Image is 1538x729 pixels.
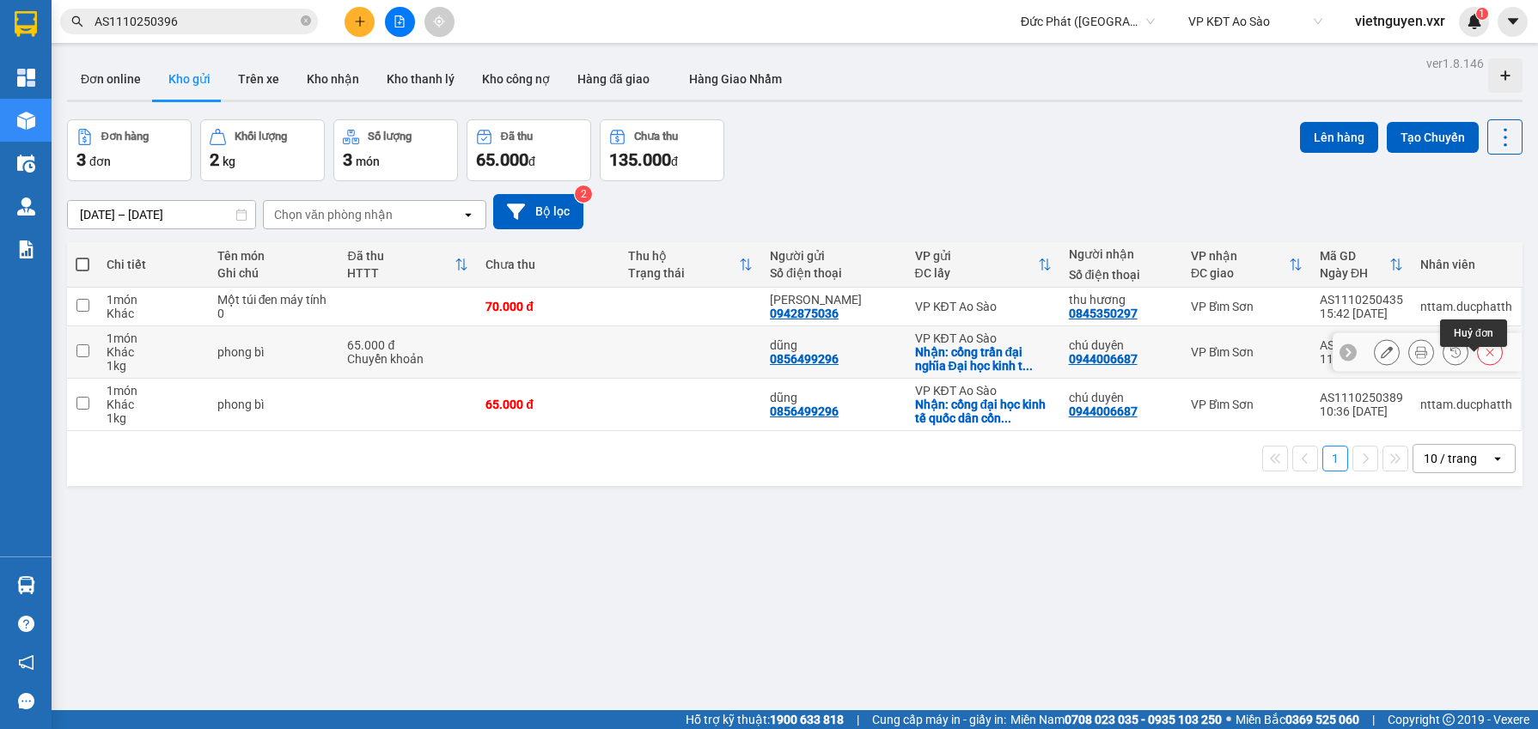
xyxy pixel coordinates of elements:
div: 10:36 [DATE] [1320,404,1403,418]
div: 65.000 đ [347,338,468,352]
div: Sửa đơn hàng [1374,339,1400,365]
span: Cung cấp máy in - giấy in: [872,710,1006,729]
img: warehouse-icon [17,576,35,594]
div: Chọn văn phòng nhận [274,206,393,223]
span: đ [528,155,535,168]
sup: 1 [1476,8,1488,20]
span: message [18,693,34,709]
span: Đức Phát (Thanh Hóa) [1021,9,1155,34]
span: caret-down [1505,14,1521,29]
button: caret-down [1498,7,1528,37]
strong: 0369 525 060 [1285,713,1359,726]
img: warehouse-icon [17,197,35,216]
button: Hàng đã giao [564,58,663,100]
div: Số lượng [368,131,412,143]
div: Chi tiết [107,258,200,271]
button: Kho thanh lý [373,58,468,100]
span: question-circle [18,616,34,632]
div: 0856499296 [770,352,839,366]
div: Nhân viên [1420,258,1512,271]
button: 1 [1322,446,1348,471]
sup: 2 [575,185,592,203]
span: đ [671,155,678,168]
div: VP Bỉm Sơn [1191,398,1303,411]
button: Tạo Chuyến [1387,122,1479,153]
div: Huỷ đơn [1440,319,1507,347]
img: warehouse-icon [17,155,35,173]
button: Đã thu65.000đ [467,119,591,181]
div: Khác [107,345,200,359]
div: Chưa thu [485,258,610,271]
div: ĐC lấy [915,266,1038,280]
div: 0942875036 [770,307,839,320]
span: close-circle [301,15,311,26]
div: 1 kg [107,411,200,425]
div: 0856499296 [770,404,839,418]
div: Số điện thoại [1069,268,1174,282]
div: ver 1.8.146 [1426,54,1484,73]
div: Đã thu [347,249,455,263]
div: Người gửi [770,249,898,263]
div: VP KĐT Ao Sào [915,300,1052,313]
div: dũng [770,391,898,404]
div: nttam.ducphatth [1420,300,1512,313]
div: VP gửi [915,249,1038,263]
span: plus [354,15,366,27]
div: 1 món [107,293,200,307]
div: 0944006687 [1069,352,1138,366]
span: đơn [89,155,111,168]
button: Số lượng3món [333,119,458,181]
img: solution-icon [17,240,35,258]
span: aim [433,15,445,27]
th: Toggle SortBy [906,242,1060,288]
div: 0944006687 [1069,404,1138,418]
div: Mã GD [1320,249,1389,263]
button: plus [345,7,375,37]
span: close-circle [301,14,311,30]
div: Số điện thoại [770,266,898,280]
div: chú duyên [1069,391,1174,404]
span: Miền Nam [1010,710,1222,729]
span: file-add [394,15,406,27]
div: Nhận: cổng trần đại nghĩa Đại học kinh tế quốc dân [915,345,1052,373]
div: Khác [107,398,200,411]
div: dũng [770,338,898,352]
div: 70.000 đ [485,300,610,313]
span: VP KĐT Ao Sào [1188,9,1322,34]
div: nttam.ducphatth [1420,398,1512,411]
th: Toggle SortBy [1311,242,1412,288]
button: Chưa thu135.000đ [600,119,724,181]
img: icon-new-feature [1467,14,1482,29]
span: ... [1001,411,1011,425]
div: Lê Cường [770,293,898,307]
span: kg [223,155,235,168]
span: ... [1022,359,1033,373]
div: Một túi đen máy tính [217,293,331,307]
div: 15:42 [DATE] [1320,307,1403,320]
th: Toggle SortBy [339,242,477,288]
span: 3 [76,149,86,170]
img: logo-vxr [15,11,37,37]
div: Tạo kho hàng mới [1488,58,1523,93]
strong: 1900 633 818 [770,713,844,726]
svg: open [461,208,475,222]
div: 10 / trang [1424,450,1477,467]
span: vietnguyen.vxr [1341,10,1459,32]
div: 1 món [107,384,200,398]
div: ĐC giao [1191,266,1289,280]
div: Thu hộ [628,249,739,263]
span: search [71,15,83,27]
span: | [1372,710,1375,729]
span: | [857,710,859,729]
div: 65.000 đ [485,398,610,411]
span: Miền Bắc [1236,710,1359,729]
div: 1 món [107,331,200,345]
div: Ghi chú [217,266,331,280]
div: VP Bỉm Sơn [1191,345,1303,359]
span: ⚪️ [1226,716,1231,723]
span: 135.000 [609,149,671,170]
span: món [356,155,380,168]
button: Kho gửi [155,58,224,100]
div: VP KĐT Ao Sào [915,331,1052,345]
th: Toggle SortBy [1182,242,1311,288]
